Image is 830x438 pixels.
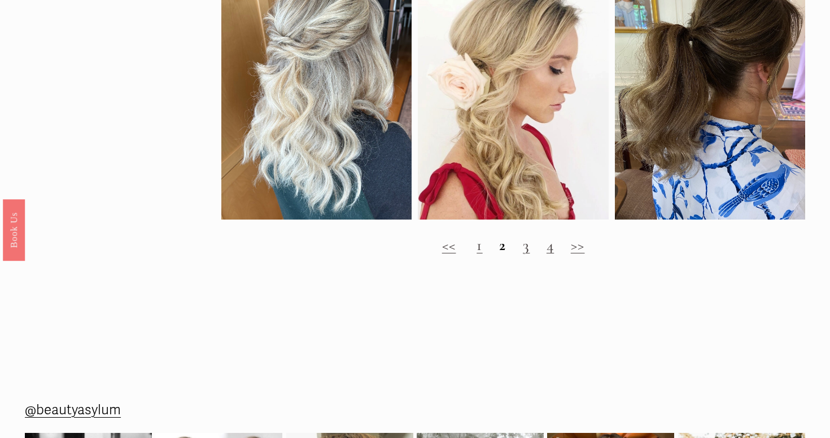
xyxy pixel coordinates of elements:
[523,236,530,255] a: 3
[442,236,456,255] a: <<
[477,236,482,255] a: 1
[499,236,506,255] strong: 2
[25,398,121,422] a: @beautyasylum
[547,236,554,255] a: 4
[3,199,25,261] a: Book Us
[571,236,585,255] a: >>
